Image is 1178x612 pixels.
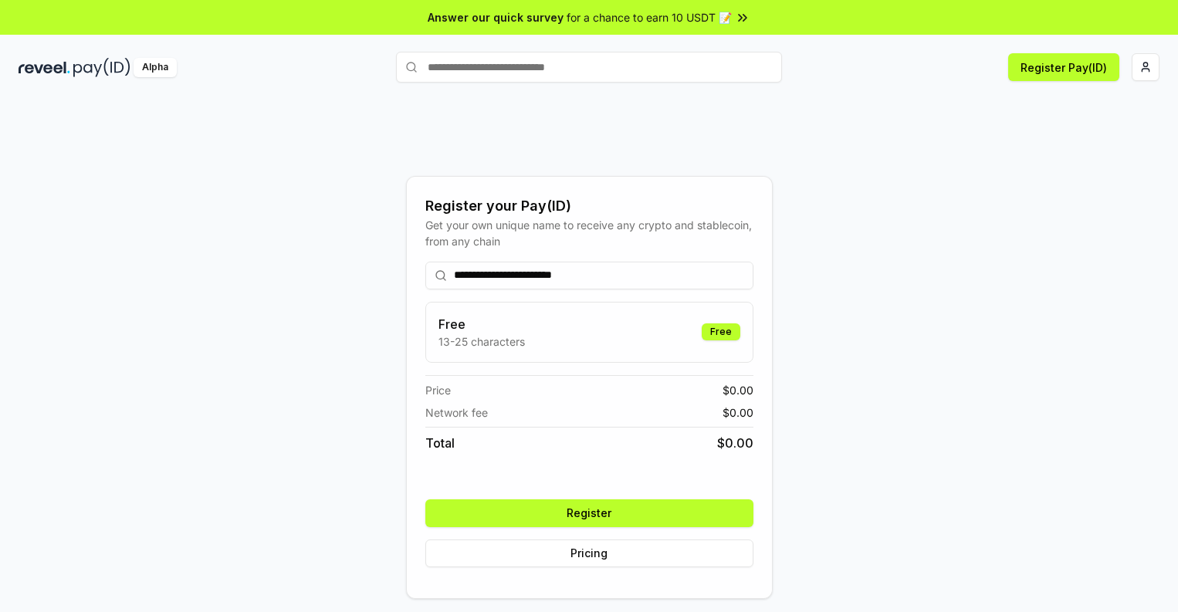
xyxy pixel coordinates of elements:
[723,382,753,398] span: $ 0.00
[438,315,525,333] h3: Free
[425,217,753,249] div: Get your own unique name to receive any crypto and stablecoin, from any chain
[717,434,753,452] span: $ 0.00
[19,58,70,77] img: reveel_dark
[428,9,564,25] span: Answer our quick survey
[702,323,740,340] div: Free
[425,195,753,217] div: Register your Pay(ID)
[425,499,753,527] button: Register
[425,404,488,421] span: Network fee
[73,58,130,77] img: pay_id
[425,382,451,398] span: Price
[425,434,455,452] span: Total
[425,539,753,567] button: Pricing
[567,9,732,25] span: for a chance to earn 10 USDT 📝
[438,333,525,350] p: 13-25 characters
[723,404,753,421] span: $ 0.00
[1008,53,1119,81] button: Register Pay(ID)
[134,58,177,77] div: Alpha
